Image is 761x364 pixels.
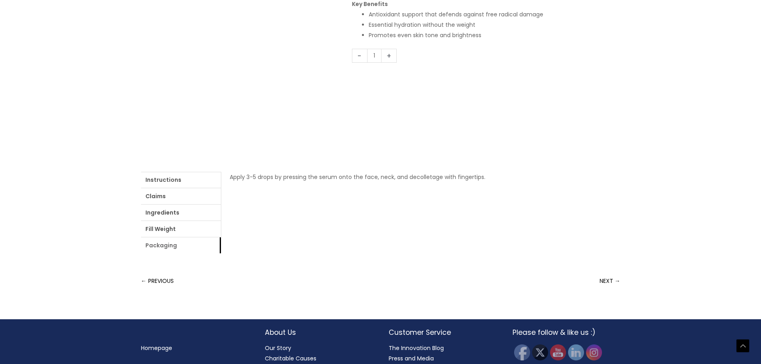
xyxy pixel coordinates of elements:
nav: Menu [141,343,249,353]
a: + [381,49,397,63]
a: Claims [141,188,221,204]
h2: Please follow & like us :) [513,327,620,338]
p: Apply 3-5 drops by pressing the serum onto the face, neck, and decolletage with fingertips. [230,172,612,182]
a: Fill Weight [141,221,221,237]
h2: Customer Service [389,327,497,338]
a: Homepage [141,344,172,352]
a: Packaging [141,237,221,253]
img: Twitter [532,344,548,360]
li: Essential hydration without the weight [369,20,620,30]
a: Charitable Causes [265,354,316,362]
img: Facebook [514,344,530,360]
a: - [352,49,367,63]
a: Instructions [141,172,221,188]
li: Promotes even skin tone and brightness [369,30,620,40]
a: NEXT → [600,273,620,289]
a: Press and Media [389,354,434,362]
a: Our Story [265,344,291,352]
a: ← PREVIOUS [141,273,174,289]
li: Antioxidant support that defends against free radical damage [369,9,620,20]
input: Product quantity [367,49,382,63]
a: Ingredients [141,205,221,221]
h2: About Us [265,327,373,338]
a: The Innovation Blog [389,344,444,352]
